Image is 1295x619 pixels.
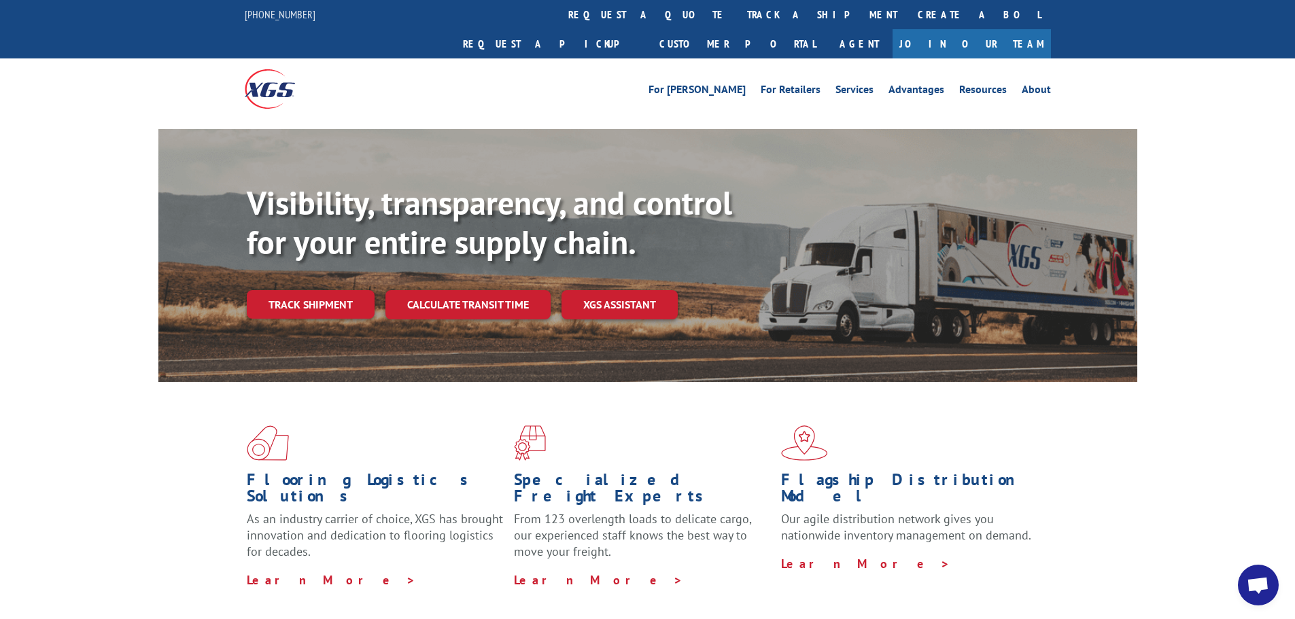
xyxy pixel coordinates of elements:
a: Learn More > [781,556,950,571]
a: Services [835,84,874,99]
a: For [PERSON_NAME] [649,84,746,99]
a: Open chat [1238,565,1279,605]
img: xgs-icon-focused-on-flooring-red [514,425,546,461]
a: XGS ASSISTANT [562,290,678,319]
b: Visibility, transparency, and control for your entire supply chain. [247,181,732,263]
a: Calculate transit time [385,290,551,319]
a: For Retailers [761,84,821,99]
img: xgs-icon-total-supply-chain-intelligence-red [247,425,289,461]
a: Join Our Team [893,29,1051,58]
p: From 123 overlength loads to delicate cargo, our experienced staff knows the best way to move you... [514,511,771,571]
a: Customer Portal [649,29,826,58]
a: Request a pickup [453,29,649,58]
a: [PHONE_NUMBER] [245,7,315,21]
a: Learn More > [247,572,416,588]
h1: Flagship Distribution Model [781,472,1038,511]
a: Learn More > [514,572,683,588]
a: Resources [959,84,1007,99]
a: Track shipment [247,290,375,319]
h1: Specialized Freight Experts [514,472,771,511]
span: Our agile distribution network gives you nationwide inventory management on demand. [781,511,1031,543]
a: About [1022,84,1051,99]
span: As an industry carrier of choice, XGS has brought innovation and dedication to flooring logistics... [247,511,503,559]
a: Advantages [888,84,944,99]
h1: Flooring Logistics Solutions [247,472,504,511]
img: xgs-icon-flagship-distribution-model-red [781,425,828,461]
a: Agent [826,29,893,58]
